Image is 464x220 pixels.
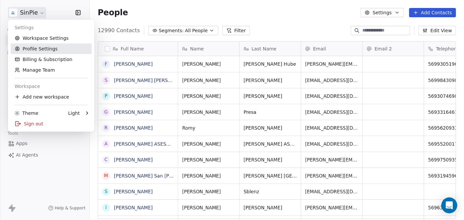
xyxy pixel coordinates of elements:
div: Add new workspace [11,92,92,102]
a: Manage Team [11,65,92,75]
div: Light [68,110,80,116]
div: Theme [15,110,38,116]
a: Workspace Settings [11,33,92,43]
a: Billing & Subscription [11,54,92,65]
div: Sign out [11,118,92,129]
div: Workspace [11,81,92,92]
div: Settings [11,22,92,33]
a: Profile Settings [11,43,92,54]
